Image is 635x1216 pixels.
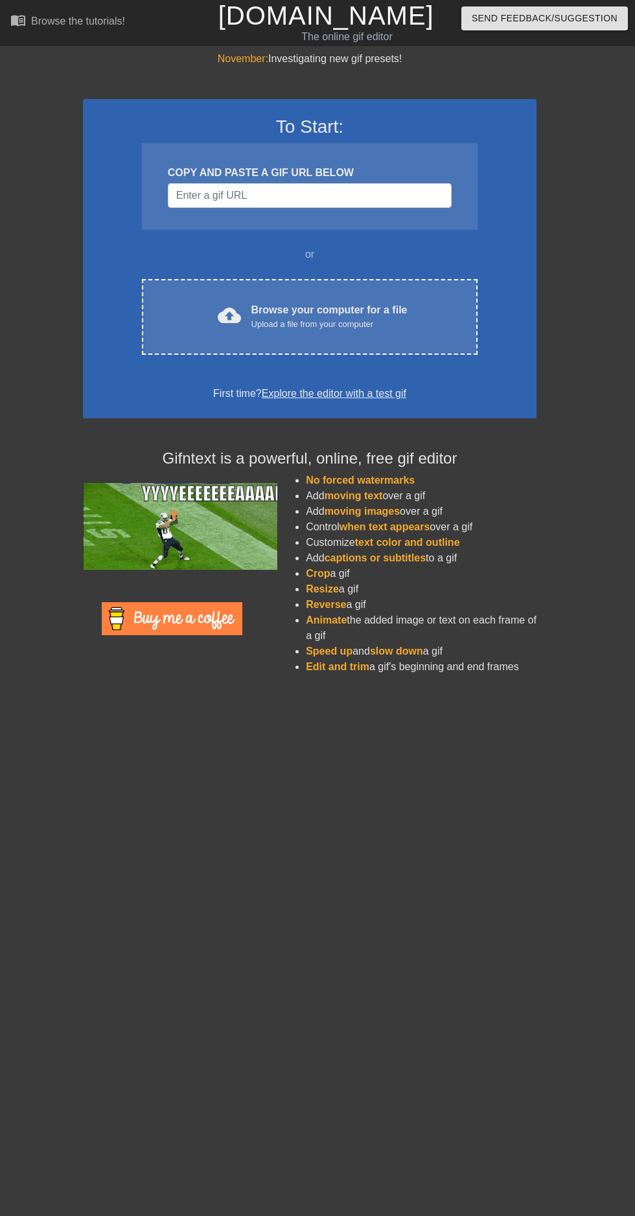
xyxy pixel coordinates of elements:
[218,53,268,64] span: November:
[306,599,346,610] span: Reverse
[355,537,460,548] span: text color and outline
[10,12,26,28] span: menu_book
[168,183,452,208] input: Username
[306,475,415,486] span: No forced watermarks
[306,659,537,675] li: a gif's beginning and end frames
[168,165,452,181] div: COPY AND PASTE A GIF URL BELOW
[306,566,537,581] li: a gif
[83,449,537,468] h4: Gifntext is a powerful, online, free gif editor
[306,583,339,594] span: Resize
[218,29,476,45] div: The online gif editor
[306,597,537,613] li: a gif
[306,504,537,519] li: Add over a gif
[262,388,406,399] a: Explore the editor with a test gif
[370,646,423,657] span: slow down
[117,247,503,262] div: or
[218,304,241,327] span: cloud_upload
[100,116,520,138] h3: To Start:
[83,51,537,67] div: Investigating new gif presets!
[31,16,125,27] div: Browse the tutorials!
[461,6,628,30] button: Send Feedback/Suggestion
[306,661,369,672] span: Edit and trim
[100,386,520,401] div: First time?
[306,488,537,504] li: Add over a gif
[325,506,400,517] span: moving images
[306,644,537,659] li: and a gif
[325,490,383,501] span: moving text
[251,318,408,331] div: Upload a file from your computer
[472,10,618,27] span: Send Feedback/Suggestion
[83,483,277,570] img: football_small.gif
[340,521,430,532] span: when text appears
[102,602,242,635] img: Buy Me A Coffee
[306,613,537,644] li: the added image or text on each frame of a gif
[306,646,352,657] span: Speed up
[325,552,426,563] span: captions or subtitles
[251,302,408,331] div: Browse your computer for a file
[306,535,537,550] li: Customize
[306,519,537,535] li: Control over a gif
[306,614,347,625] span: Animate
[218,1,434,30] a: [DOMAIN_NAME]
[306,550,537,566] li: Add to a gif
[10,12,125,32] a: Browse the tutorials!
[306,581,537,597] li: a gif
[306,568,330,579] span: Crop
